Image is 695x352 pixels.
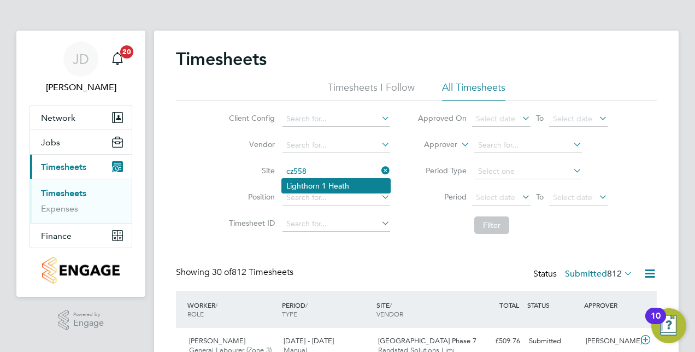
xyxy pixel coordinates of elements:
[226,218,275,228] label: Timesheet ID
[565,268,633,279] label: Submitted
[533,267,635,282] div: Status
[212,267,232,278] span: 30 of
[533,111,547,125] span: To
[328,81,415,101] li: Timesheets I Follow
[30,257,132,284] a: Go to home page
[212,267,293,278] span: 812 Timesheets
[226,139,275,149] label: Vendor
[16,31,145,297] nav: Main navigation
[41,162,86,172] span: Timesheets
[553,192,592,202] span: Select date
[30,105,132,130] button: Network
[41,203,78,214] a: Expenses
[282,112,390,127] input: Search for...
[474,216,509,234] button: Filter
[120,45,133,58] span: 20
[525,295,581,315] div: STATUS
[73,319,104,328] span: Engage
[58,310,104,331] a: Powered byEngage
[41,113,75,123] span: Network
[525,332,581,350] div: Submitted
[581,295,638,315] div: APPROVER
[41,231,72,241] span: Finance
[176,48,267,70] h2: Timesheets
[474,138,582,153] input: Search for...
[226,192,275,202] label: Position
[185,295,279,324] div: WORKER
[651,308,686,343] button: Open Resource Center, 10 new notifications
[476,114,515,124] span: Select date
[107,42,128,77] a: 20
[651,316,661,330] div: 10
[305,301,308,309] span: /
[73,52,89,66] span: JD
[468,332,525,350] div: £509.76
[499,301,519,309] span: TOTAL
[417,113,467,123] label: Approved On
[282,138,390,153] input: Search for...
[474,164,582,179] input: Select one
[30,130,132,154] button: Jobs
[282,190,390,206] input: Search for...
[533,190,547,204] span: To
[581,332,638,350] div: [PERSON_NAME]
[187,309,204,318] span: ROLE
[226,166,275,175] label: Site
[41,137,60,148] span: Jobs
[417,192,467,202] label: Period
[176,267,296,278] div: Showing
[41,188,86,198] a: Timesheets
[189,336,245,345] span: [PERSON_NAME]
[42,257,119,284] img: countryside-properties-logo-retina.png
[476,192,515,202] span: Select date
[417,166,467,175] label: Period Type
[282,179,390,193] li: Lighthorn 1 Heath
[215,301,217,309] span: /
[30,155,132,179] button: Timesheets
[226,113,275,123] label: Client Config
[390,301,392,309] span: /
[282,309,297,318] span: TYPE
[284,336,334,345] span: [DATE] - [DATE]
[374,295,468,324] div: SITE
[378,336,476,345] span: [GEOGRAPHIC_DATA] Phase 7
[607,268,622,279] span: 812
[30,224,132,248] button: Finance
[553,114,592,124] span: Select date
[30,179,132,223] div: Timesheets
[282,164,390,179] input: Search for...
[376,309,403,318] span: VENDOR
[408,139,457,150] label: Approver
[282,216,390,232] input: Search for...
[73,310,104,319] span: Powered by
[442,81,505,101] li: All Timesheets
[30,81,132,94] span: Jenna Deehan
[30,42,132,94] a: JD[PERSON_NAME]
[279,295,374,324] div: PERIOD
